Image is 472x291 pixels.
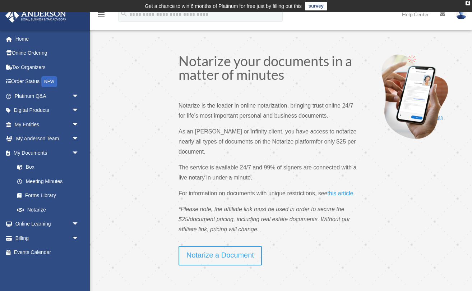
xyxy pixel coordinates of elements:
span: The service is available 24/7 and 99% of signers are connected with a live notary in under a minute. [179,164,356,181]
a: Online Ordering [5,46,90,60]
a: survey [305,2,327,10]
a: Forms Library [10,188,90,203]
a: Notarize [10,203,86,217]
img: Notarize-hero [379,54,450,140]
a: Box [10,160,90,174]
span: arrow_drop_down [72,103,86,118]
a: Events Calendar [5,245,90,260]
a: Notarize a Document [179,246,262,265]
span: arrow_drop_down [72,231,86,246]
h1: Notarize your documents in a matter of minutes [179,54,361,85]
div: Get a chance to win 6 months of Platinum for free just by filling out this [145,2,302,10]
span: arrow_drop_down [72,89,86,104]
img: User Pic [456,9,467,19]
a: Platinum Q&Aarrow_drop_down [5,89,90,103]
div: close [466,1,470,5]
span: arrow_drop_down [72,117,86,132]
i: menu [97,10,106,19]
span: for only $25 per document. [179,138,356,155]
i: search [120,10,128,18]
a: Online Learningarrow_drop_down [5,217,90,231]
span: arrow_drop_down [72,132,86,146]
span: As an [PERSON_NAME] or Infinity client, you have access to notarize nearly all types of documents... [179,128,356,145]
div: NEW [41,76,57,87]
a: My Entitiesarrow_drop_down [5,117,90,132]
a: My Documentsarrow_drop_down [5,146,90,160]
a: Digital Productsarrow_drop_down [5,103,90,118]
span: . [353,190,355,196]
a: Tax Organizers [5,60,90,74]
a: My Anderson Teamarrow_drop_down [5,132,90,146]
a: Order StatusNEW [5,74,90,89]
span: Notarize is the leader in online notarization, bringing trust online 24/7 for life’s most importa... [179,103,353,119]
a: Billingarrow_drop_down [5,231,90,245]
span: *Please note, the affiliate link must be used in order to secure the $25/document pricing, includ... [179,206,350,232]
span: this article [327,190,353,196]
span: For information on documents with unique restrictions, see [179,190,327,196]
span: arrow_drop_down [72,146,86,160]
a: Home [5,32,90,46]
a: this article [327,190,353,200]
img: Anderson Advisors Platinum Portal [3,9,68,23]
a: Meeting Minutes [10,174,90,188]
span: arrow_drop_down [72,217,86,232]
a: menu [97,13,106,19]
